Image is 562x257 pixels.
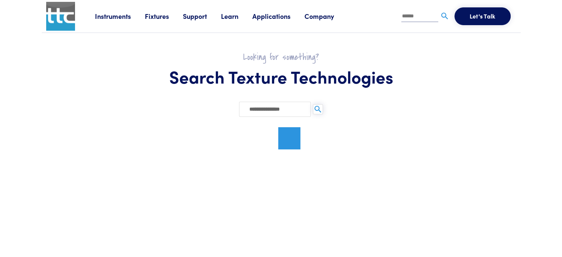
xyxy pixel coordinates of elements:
[145,11,183,21] a: Fixtures
[304,11,348,21] a: Company
[46,66,516,87] h1: Search Texture Technologies
[95,11,145,21] a: Instruments
[252,11,304,21] a: Applications
[46,2,75,31] img: ttc_logo_1x1_v1.0.png
[46,51,516,63] h2: Looking for something?
[183,11,221,21] a: Support
[221,11,252,21] a: Learn
[454,7,511,25] button: Let's Talk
